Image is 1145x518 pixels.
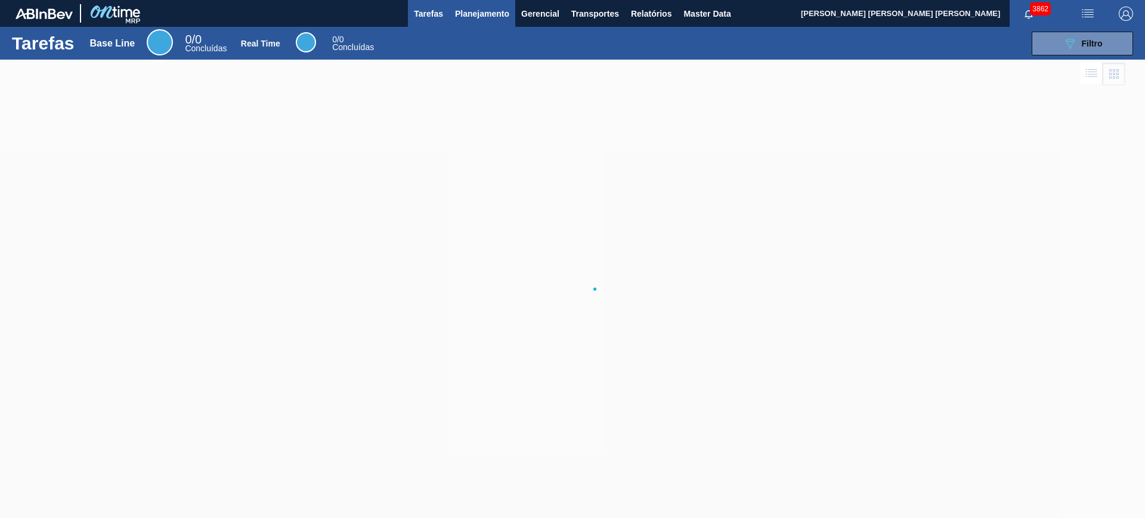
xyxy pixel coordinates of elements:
[521,7,559,21] span: Gerencial
[332,35,337,44] span: 0
[185,33,191,46] span: 0
[241,39,280,48] div: Real Time
[455,7,509,21] span: Planejamento
[185,33,202,46] span: / 0
[90,38,135,49] div: Base Line
[1082,39,1103,48] span: Filtro
[683,7,731,21] span: Master Data
[332,42,374,52] span: Concluídas
[185,44,227,53] span: Concluídas
[185,35,227,52] div: Base Line
[1010,5,1048,22] button: Notificações
[631,7,671,21] span: Relatórios
[332,36,374,51] div: Real Time
[1032,32,1133,55] button: Filtro
[571,7,619,21] span: Transportes
[1081,7,1095,21] img: userActions
[1030,2,1051,15] span: 3862
[16,8,73,19] img: TNhmsLtSVTkK8tSr43FrP2fwEKptu5GPRR3wAAAABJRU5ErkJggg==
[1119,7,1133,21] img: Logout
[414,7,443,21] span: Tarefas
[12,36,75,50] h1: Tarefas
[296,32,316,52] div: Real Time
[332,35,343,44] span: / 0
[147,29,173,55] div: Base Line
